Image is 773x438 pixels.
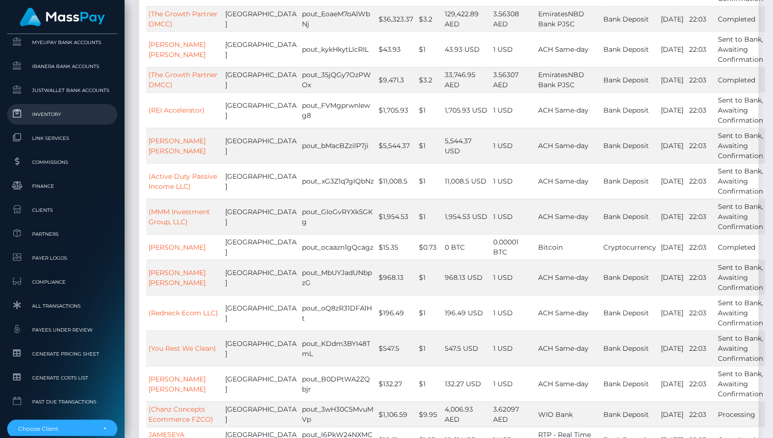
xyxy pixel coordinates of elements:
[538,309,588,317] span: ACH Same-day
[538,141,588,150] span: ACH Same-day
[442,67,491,92] td: 33,746.95 AED
[416,402,442,427] td: $9.95
[11,157,114,168] span: Commissions
[300,331,376,366] td: pout_KDdm3BYI48TmL
[601,32,658,67] td: Bank Deposit
[442,92,491,128] td: 1,705.93 USD
[223,32,300,67] td: [GEOGRAPHIC_DATA]
[491,92,536,128] td: 1 USD
[300,295,376,331] td: pout_oQ8zR31DFA1Ht
[601,366,658,402] td: Bank Deposit
[11,300,114,311] span: All Transactions
[601,331,658,366] td: Bank Deposit
[658,234,687,260] td: [DATE]
[687,402,715,427] td: 22:03
[223,67,300,92] td: [GEOGRAPHIC_DATA]
[149,375,206,393] a: [PERSON_NAME] [PERSON_NAME]
[687,128,715,163] td: 22:03
[11,253,114,264] span: Payer Logos
[223,128,300,163] td: [GEOGRAPHIC_DATA]
[601,6,658,32] td: Bank Deposit
[20,8,105,26] img: MassPay Logo
[300,67,376,92] td: pout_35jQGy7OzPWOx
[149,172,217,191] a: (Active Duty Passive Income LLC)
[7,176,117,196] a: Finance
[715,402,765,427] td: Processing
[7,104,117,125] a: Inventory
[300,260,376,295] td: pout_MbUYJadUNbpzG
[11,348,114,359] span: Generate Pricing Sheet
[149,137,206,155] a: [PERSON_NAME] [PERSON_NAME]
[7,392,117,412] a: Past Due Transactions
[7,32,117,53] a: MyEUPay Bank Accounts
[491,67,536,92] td: 3.56307 AED
[442,128,491,163] td: 5,544.37 USD
[7,128,117,149] a: Link Services
[376,6,416,32] td: $36,323.37
[149,344,216,353] a: (You Rest We Clean)
[715,6,765,32] td: Completed
[300,6,376,32] td: pout_EoaeM7oAlWbNj
[300,128,376,163] td: pout_bMacBZzilP7ji
[658,92,687,128] td: [DATE]
[11,109,114,120] span: Inventory
[416,295,442,331] td: $1
[223,331,300,366] td: [GEOGRAPHIC_DATA]
[491,163,536,199] td: 1 USD
[223,6,300,32] td: [GEOGRAPHIC_DATA]
[300,234,376,260] td: pout_ocaazn1gQcagz
[538,177,588,185] span: ACH Same-day
[658,32,687,67] td: [DATE]
[376,199,416,234] td: $1,954.53
[223,92,300,128] td: [GEOGRAPHIC_DATA]
[149,243,206,252] a: [PERSON_NAME]
[442,331,491,366] td: 547.5 USD
[538,243,563,252] span: Bitcoin
[416,331,442,366] td: $1
[601,92,658,128] td: Bank Deposit
[416,67,442,92] td: $3.2
[658,331,687,366] td: [DATE]
[376,67,416,92] td: $9,471.3
[376,32,416,67] td: $43.93
[658,199,687,234] td: [DATE]
[376,234,416,260] td: $15.35
[442,295,491,331] td: 196.49 USD
[149,207,210,226] a: (MMM Investment Group, LLC)
[491,128,536,163] td: 1 USD
[300,366,376,402] td: pout_B0DPtWA2ZQbjr
[223,295,300,331] td: [GEOGRAPHIC_DATA]
[687,366,715,402] td: 22:03
[149,40,206,59] a: [PERSON_NAME] [PERSON_NAME]
[11,85,114,96] span: JustWallet Bank Accounts
[7,56,117,77] a: Ibanera Bank Accounts
[442,234,491,260] td: 0 BTC
[715,163,765,199] td: Sent to Bank, Awaiting Confirmation
[538,70,584,89] span: EmiratesNBD Bank PJSC
[11,372,114,383] span: Generate Costs List
[149,309,218,317] a: (Redneck Ecom LLC)
[491,199,536,234] td: 1 USD
[11,324,114,335] span: Payees under Review
[687,67,715,92] td: 22:03
[601,402,658,427] td: Bank Deposit
[687,92,715,128] td: 22:03
[658,402,687,427] td: [DATE]
[538,380,588,388] span: ACH Same-day
[11,61,114,72] span: Ibanera Bank Accounts
[11,37,114,48] span: MyEUPay Bank Accounts
[7,320,117,340] a: Payees under Review
[7,344,117,364] a: Generate Pricing Sheet
[491,234,536,260] td: 0.00001 BTC
[491,366,536,402] td: 1 USD
[7,420,117,438] button: Choose Client
[687,32,715,67] td: 22:03
[416,366,442,402] td: $1
[601,128,658,163] td: Bank Deposit
[7,368,117,388] a: Generate Costs List
[491,402,536,427] td: 3.62097 AED
[11,277,114,288] span: Compliance
[416,163,442,199] td: $1
[601,260,658,295] td: Bank Deposit
[601,295,658,331] td: Bank Deposit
